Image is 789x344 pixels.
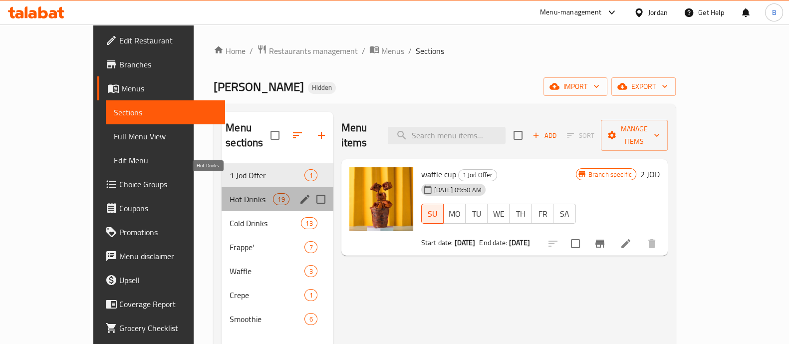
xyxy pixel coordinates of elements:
div: 1 Jod Offer [458,169,497,181]
button: SU [421,204,444,224]
span: Branch specific [584,170,636,179]
img: waffle cup [349,167,413,231]
div: Crepe1 [222,283,333,307]
button: export [611,77,676,96]
span: Menu disclaimer [119,250,217,262]
span: 19 [273,195,288,204]
span: Edit Menu [114,154,217,166]
span: FR [535,207,549,221]
a: Sections [106,100,225,124]
div: Frappe'7 [222,235,333,259]
span: Edit Restaurant [119,34,217,46]
button: Manage items [601,120,668,151]
button: Branch-specific-item [588,232,612,256]
span: Select all sections [264,125,285,146]
button: Add [528,128,560,143]
li: / [408,45,412,57]
button: import [543,77,607,96]
div: Menu-management [540,6,601,18]
div: Jordan [648,7,668,18]
li: / [250,45,253,57]
div: items [304,289,317,301]
span: [PERSON_NAME] [214,75,304,98]
a: Coupons [97,196,225,220]
button: TU [465,204,488,224]
b: [DATE] [454,236,475,249]
div: items [273,193,289,205]
a: Promotions [97,220,225,244]
span: 1 [305,171,316,180]
span: SA [557,207,571,221]
li: / [362,45,365,57]
div: Waffle [230,265,304,277]
nav: Menu sections [222,159,333,335]
div: Cold Drinks13 [222,211,333,235]
span: Add item [528,128,560,143]
span: Hidden [308,83,336,92]
button: TH [509,204,531,224]
a: Edit Menu [106,148,225,172]
div: Smoothie6 [222,307,333,331]
input: search [388,127,506,144]
span: Frappe' [230,241,304,253]
a: Choice Groups [97,172,225,196]
h6: 2 JOD [640,167,660,181]
button: MO [443,204,466,224]
span: B [772,7,776,18]
span: Select to update [565,233,586,254]
span: TH [514,207,527,221]
span: 3 [305,267,316,276]
div: items [304,265,317,277]
a: Branches [97,52,225,76]
span: Sort sections [285,123,309,147]
span: End date: [479,236,507,249]
span: Upsell [119,274,217,286]
span: Start date: [421,236,453,249]
span: Hot Drinks [230,193,273,205]
b: [DATE] [509,236,530,249]
div: 1 Jod Offer1 [222,163,333,187]
div: items [304,169,317,181]
div: items [304,241,317,253]
span: Cold Drinks [230,217,301,229]
span: Add [531,130,558,141]
span: Coverage Report [119,298,217,310]
button: WE [487,204,510,224]
div: Waffle3 [222,259,333,283]
a: Edit menu item [620,238,632,250]
span: Smoothie [230,313,304,325]
span: 6 [305,315,316,324]
span: Menus [121,82,217,94]
span: Grocery Checklist [119,322,217,334]
span: Menus [381,45,404,57]
a: Coverage Report [97,292,225,316]
a: Upsell [97,268,225,292]
a: Restaurants management [257,44,358,57]
span: Coupons [119,202,217,214]
span: Select section first [560,128,601,143]
span: [DATE] 09:50 AM [430,185,486,195]
a: Full Menu View [106,124,225,148]
span: Promotions [119,226,217,238]
span: waffle cup [421,167,456,182]
span: MO [448,207,462,221]
a: Grocery Checklist [97,316,225,340]
span: 13 [301,219,316,228]
button: FR [531,204,553,224]
span: SU [426,207,440,221]
span: Manage items [609,123,660,148]
span: WE [492,207,506,221]
div: Hidden [308,82,336,94]
span: export [619,80,668,93]
button: delete [640,232,664,256]
span: 1 Jod Offer [459,169,497,181]
span: Choice Groups [119,178,217,190]
span: 1 Jod Offer [230,169,304,181]
a: Menu disclaimer [97,244,225,268]
h2: Menu sections [226,120,270,150]
span: 1 [305,291,316,300]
